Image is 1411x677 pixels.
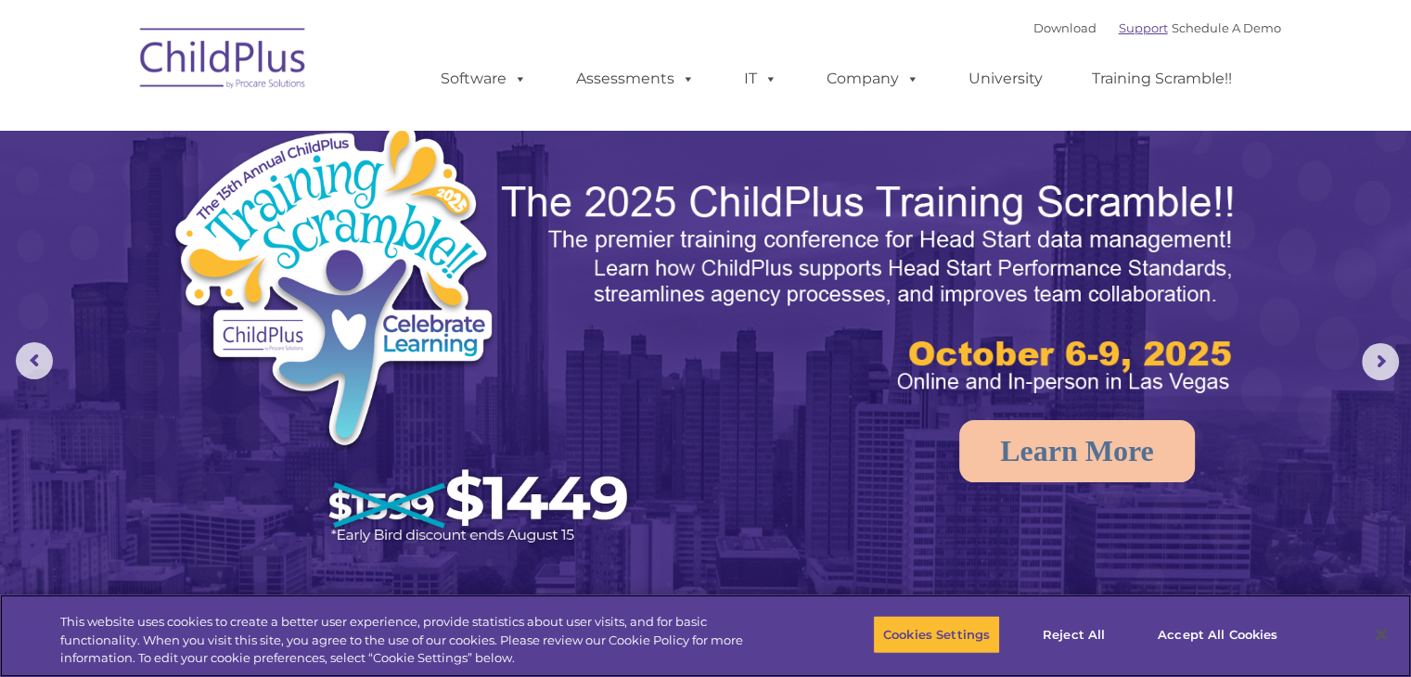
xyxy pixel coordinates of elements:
[1148,615,1288,654] button: Accept All Cookies
[258,198,337,212] span: Phone number
[422,60,545,97] a: Software
[808,60,938,97] a: Company
[60,613,776,668] div: This website uses cookies to create a better user experience, provide statistics about user visit...
[1016,615,1132,654] button: Reject All
[1172,20,1281,35] a: Schedule A Demo
[959,420,1195,482] a: Learn More
[131,15,316,108] img: ChildPlus by Procare Solutions
[1033,20,1281,35] font: |
[1119,20,1168,35] a: Support
[873,615,1000,654] button: Cookies Settings
[950,60,1061,97] a: University
[1073,60,1251,97] a: Training Scramble!!
[258,122,314,136] span: Last name
[1033,20,1097,35] a: Download
[558,60,713,97] a: Assessments
[1361,614,1402,655] button: Close
[725,60,796,97] a: IT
